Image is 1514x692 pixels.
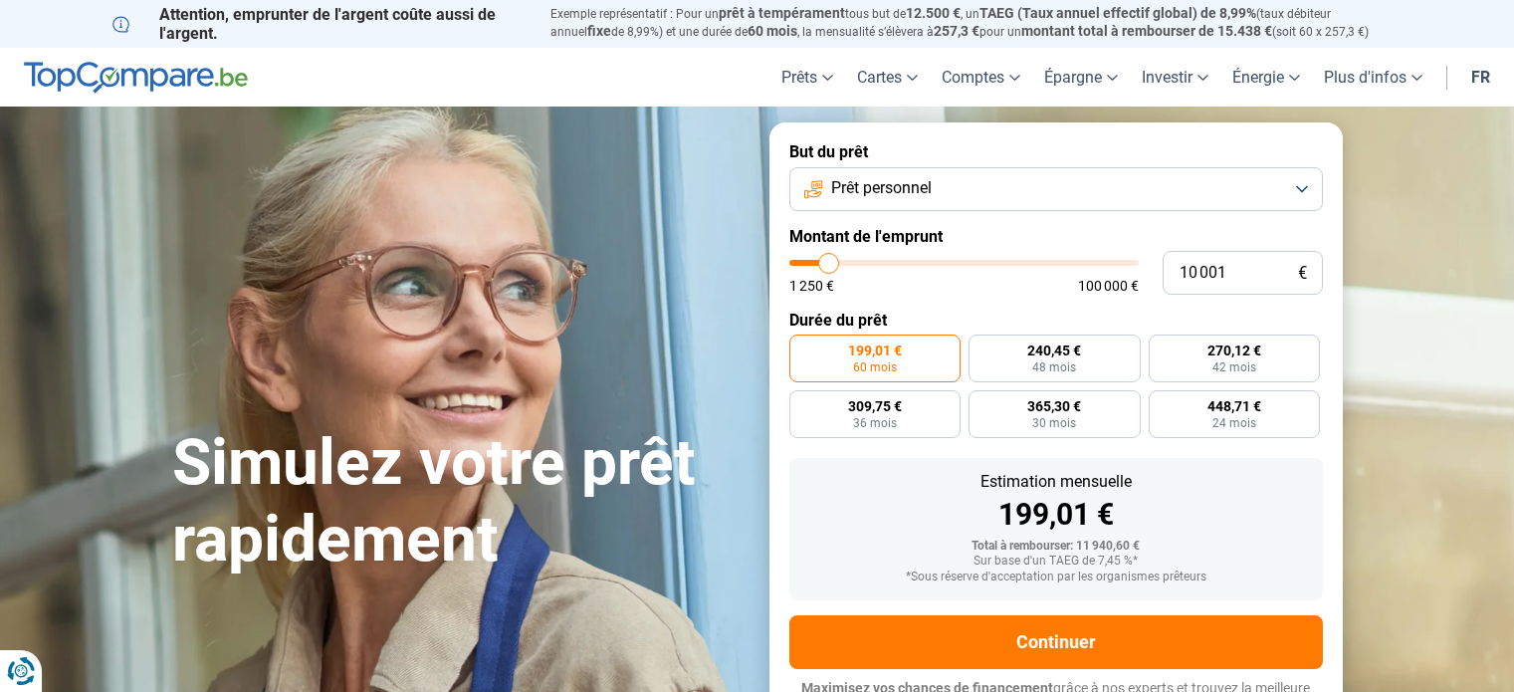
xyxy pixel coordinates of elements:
[805,540,1307,554] div: Total à rembourser: 11 940,60 €
[805,571,1307,584] div: *Sous réserve d'acceptation par les organismes prêteurs
[934,23,979,39] span: 257,3 €
[719,5,845,21] span: prêt à tempérament
[1212,417,1256,429] span: 24 mois
[930,48,1032,107] a: Comptes
[550,5,1403,41] p: Exemple représentatif : Pour un tous but de , un (taux débiteur annuel de 8,99%) et une durée de ...
[769,48,845,107] a: Prêts
[789,615,1323,669] button: Continuer
[979,5,1256,21] span: TAEG (Taux annuel effectif global) de 8,99%
[853,417,897,429] span: 36 mois
[789,142,1323,161] label: But du prêt
[172,425,746,578] h1: Simulez votre prêt rapidement
[1312,48,1434,107] a: Plus d'infos
[1459,48,1502,107] a: fr
[24,62,248,94] img: TopCompare
[1212,361,1256,373] span: 42 mois
[1207,344,1261,357] span: 270,12 €
[1078,279,1139,293] span: 100 000 €
[1298,265,1307,282] span: €
[748,23,797,39] span: 60 mois
[789,311,1323,330] label: Durée du prêt
[112,5,527,43] p: Attention, emprunter de l'argent coûte aussi de l'argent.
[789,167,1323,211] button: Prêt personnel
[1220,48,1312,107] a: Énergie
[1021,23,1272,39] span: montant total à rembourser de 15.438 €
[1027,399,1081,413] span: 365,30 €
[1207,399,1261,413] span: 448,71 €
[853,361,897,373] span: 60 mois
[906,5,961,21] span: 12.500 €
[789,279,834,293] span: 1 250 €
[1130,48,1220,107] a: Investir
[1032,48,1130,107] a: Épargne
[805,500,1307,530] div: 199,01 €
[1032,361,1076,373] span: 48 mois
[805,474,1307,490] div: Estimation mensuelle
[805,555,1307,569] div: Sur base d'un TAEG de 7,45 %*
[845,48,930,107] a: Cartes
[587,23,611,39] span: fixe
[1027,344,1081,357] span: 240,45 €
[848,344,902,357] span: 199,01 €
[848,399,902,413] span: 309,75 €
[789,227,1323,246] label: Montant de l'emprunt
[831,177,932,199] span: Prêt personnel
[1032,417,1076,429] span: 30 mois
